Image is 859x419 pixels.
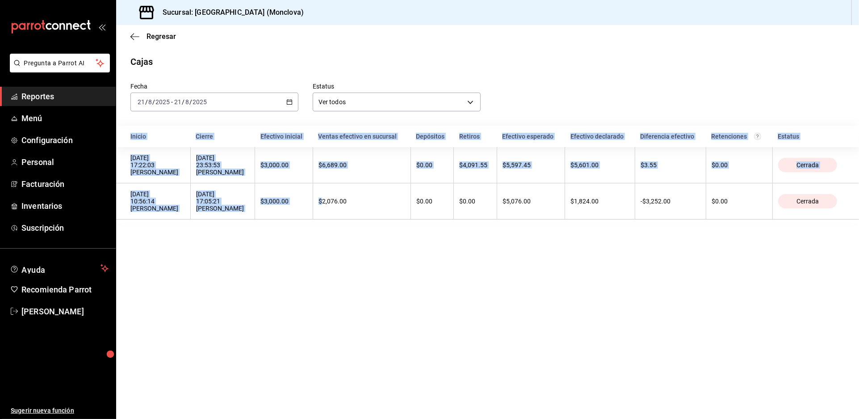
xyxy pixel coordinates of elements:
[130,32,176,41] button: Regresar
[24,59,96,68] span: Pregunta a Parrot AI
[712,198,767,205] div: $0.00
[148,98,152,106] input: --
[130,84,298,90] label: Fecha
[313,84,481,90] label: Estatus
[640,133,700,140] div: Diferencia efectivo
[147,32,176,41] span: Regresar
[21,263,97,274] span: Ayuda
[130,190,185,212] div: [DATE] 10:56:14 [PERSON_NAME]
[793,198,822,205] span: Cerrada
[10,54,110,72] button: Pregunta a Parrot AI
[502,133,559,140] div: Efectivo esperado
[189,98,192,106] span: /
[155,7,304,18] h3: Sucursal: [GEOGRAPHIC_DATA] (Monclova)
[98,23,105,30] button: open_drawer_menu
[641,161,700,169] div: $3.55
[6,65,110,74] a: Pregunta a Parrot AI
[416,133,448,140] div: Depósitos
[318,133,405,140] div: Ventas efectivo en sucursal
[182,98,184,106] span: /
[21,156,109,168] span: Personal
[21,112,109,124] span: Menú
[570,198,629,205] div: $1,824.00
[130,133,185,140] div: Inicio
[318,161,405,169] div: $6,689.00
[21,305,109,317] span: [PERSON_NAME]
[185,98,189,106] input: --
[152,98,155,106] span: /
[196,133,250,140] div: Cierre
[503,198,559,205] div: $5,076.00
[130,55,153,68] div: Cajas
[155,98,170,106] input: ----
[11,406,109,415] span: Sugerir nueva función
[459,161,491,169] div: $4,091.55
[416,161,448,169] div: $0.00
[260,198,307,205] div: $3,000.00
[21,200,109,212] span: Inventarios
[174,98,182,106] input: --
[570,133,630,140] div: Efectivo declarado
[416,198,448,205] div: $0.00
[21,90,109,102] span: Reportes
[21,222,109,234] span: Suscripción
[145,98,148,106] span: /
[260,133,307,140] div: Efectivo inicial
[130,154,185,176] div: [DATE] 17:22:03 [PERSON_NAME]
[313,93,481,111] div: Ver todos
[570,161,629,169] div: $5,601.00
[793,161,822,169] span: Cerrada
[137,98,145,106] input: --
[21,284,109,296] span: Recomienda Parrot
[778,133,845,140] div: Estatus
[754,133,761,140] svg: Total de retenciones de propinas registradas
[711,133,767,140] div: Retenciones
[192,98,207,106] input: ----
[503,161,559,169] div: $5,597.45
[171,98,173,106] span: -
[459,198,491,205] div: $0.00
[260,161,307,169] div: $3,000.00
[196,154,250,176] div: [DATE] 23:53:53 [PERSON_NAME]
[196,190,250,212] div: [DATE] 17:05:21 [PERSON_NAME]
[318,198,405,205] div: $2,076.00
[712,161,767,169] div: $0.00
[21,134,109,146] span: Configuración
[641,198,700,205] div: -$3,252.00
[21,178,109,190] span: Facturación
[459,133,491,140] div: Retiros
